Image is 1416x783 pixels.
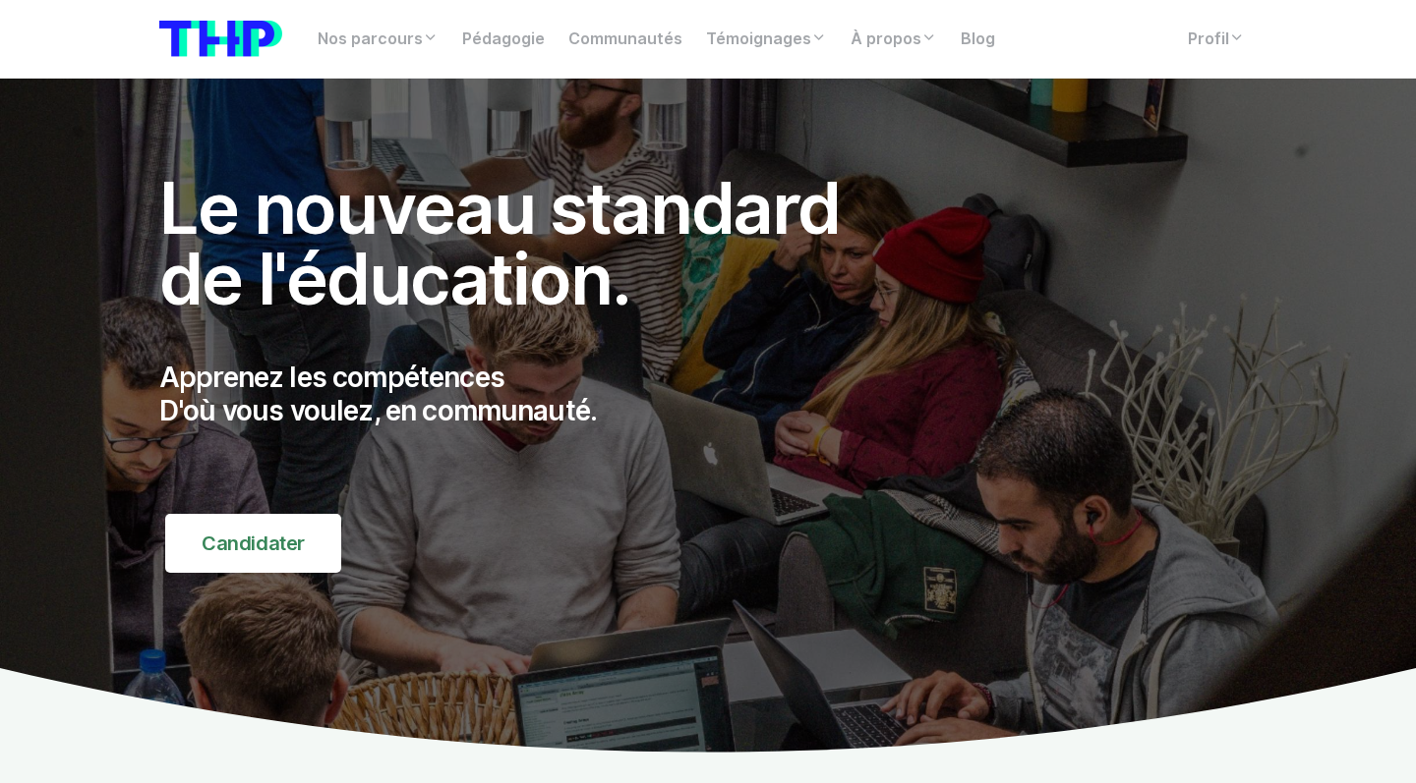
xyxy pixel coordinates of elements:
[159,362,883,427] p: Apprenez les compétences D'où vous voulez, en communauté.
[159,173,883,314] h1: Le nouveau standard de l'éducation.
[159,21,282,57] img: logo
[694,20,839,59] a: Témoignages
[306,20,450,59] a: Nos parcours
[165,514,341,573] a: Candidater
[839,20,949,59] a: À propos
[1176,20,1257,59] a: Profil
[450,20,557,59] a: Pédagogie
[949,20,1007,59] a: Blog
[557,20,694,59] a: Communautés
